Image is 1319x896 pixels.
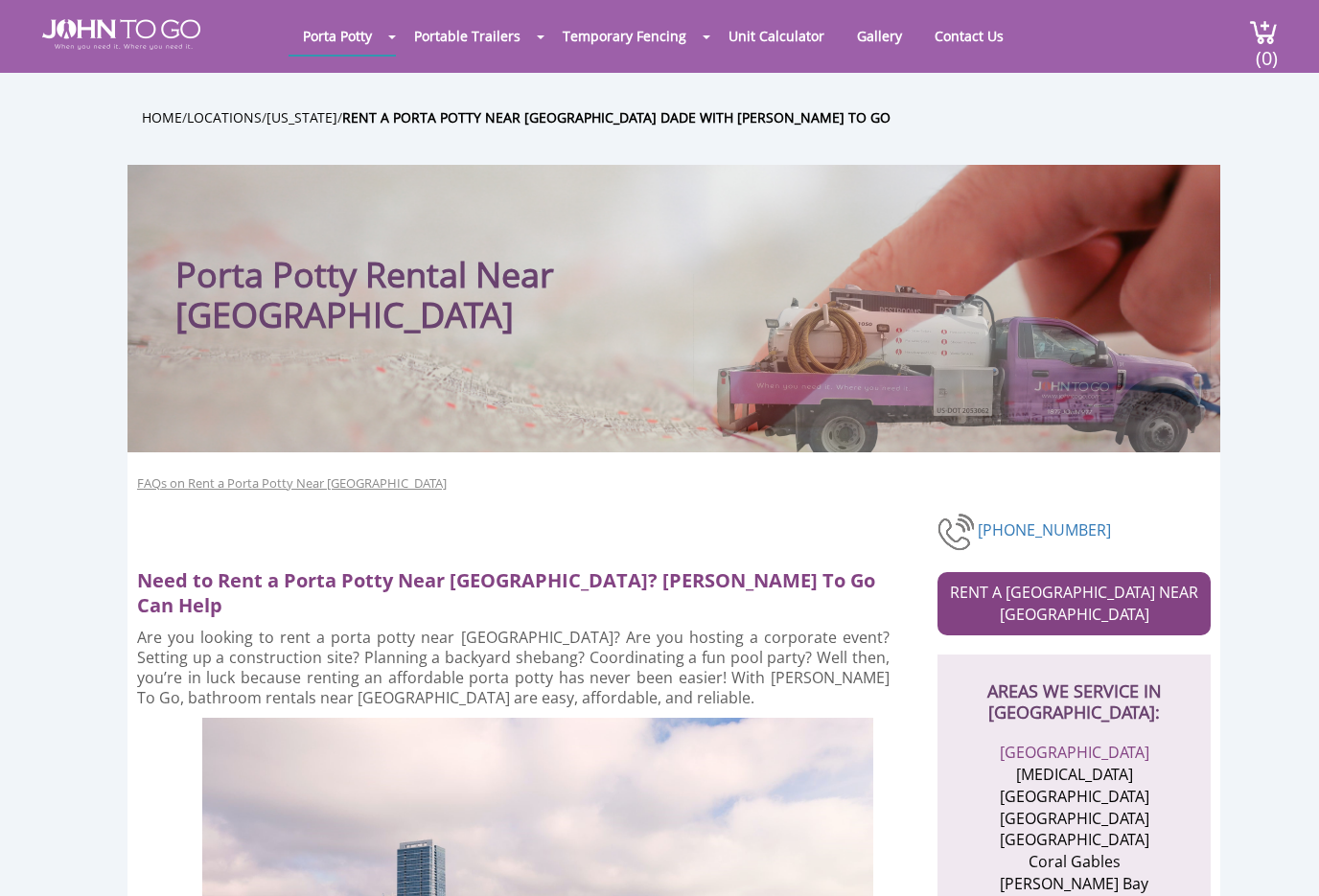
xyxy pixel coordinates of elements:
[920,17,1018,55] a: Contact Us
[714,17,839,55] a: Unit Calculator
[142,108,182,126] a: Home
[1255,30,1278,71] span: (0)
[342,108,891,126] a: Rent a Porta Potty Near [GEOGRAPHIC_DATA] Dade With [PERSON_NAME] To Go
[548,17,701,55] a: Temporary Fencing
[981,851,1168,873] li: Coral Gables
[1242,819,1319,896] button: Live Chat
[42,19,200,50] img: JOHN to go
[137,628,890,708] p: Are you looking to rent a porta potty near [GEOGRAPHIC_DATA]? Are you hosting a corporate event? ...
[187,108,262,126] a: Locations
[937,572,1211,635] a: RENT A [GEOGRAPHIC_DATA] NEAR [GEOGRAPHIC_DATA]
[843,17,916,55] a: Gallery
[1249,19,1278,45] img: cart a
[981,808,1168,830] li: [GEOGRAPHIC_DATA]
[400,17,535,55] a: Portable Trailers
[978,519,1111,540] a: [PHONE_NUMBER]
[137,559,906,618] h2: Need to Rent a Porta Potty Near [GEOGRAPHIC_DATA]? [PERSON_NAME] To Go Can Help
[266,108,337,126] a: [US_STATE]
[175,203,794,335] h1: Porta Potty Rental Near [GEOGRAPHIC_DATA]
[981,829,1168,851] li: [GEOGRAPHIC_DATA]
[1000,742,1149,763] a: [GEOGRAPHIC_DATA]
[981,873,1168,895] li: [PERSON_NAME] Bay
[693,274,1211,452] img: Truck
[142,106,1235,128] ul: / / /
[957,655,1192,723] h2: AREAS WE SERVICE IN [GEOGRAPHIC_DATA]:
[981,764,1168,808] li: [MEDICAL_DATA][GEOGRAPHIC_DATA]
[937,511,978,553] img: phone-number
[137,474,447,493] a: FAQs on Rent a Porta Potty Near [GEOGRAPHIC_DATA]
[289,17,386,55] a: Porta Potty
